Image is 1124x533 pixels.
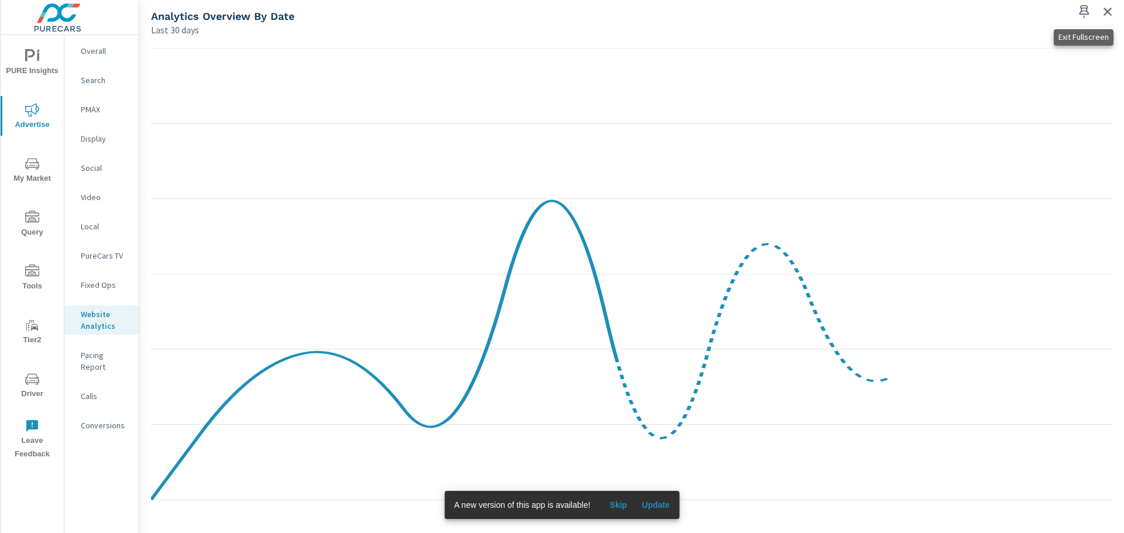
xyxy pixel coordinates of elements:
[81,133,129,145] p: Display
[64,346,139,376] div: Pacing Report
[81,349,129,373] p: Pacing Report
[64,247,139,264] div: PureCars TV
[642,500,670,510] span: Update
[4,318,60,347] span: Tier2
[454,500,591,510] span: A new version of this app is available!
[64,218,139,235] div: Local
[64,305,139,335] div: Website Analytics
[1,35,64,466] div: nav menu
[64,71,139,89] div: Search
[81,419,129,431] p: Conversions
[81,221,129,232] p: Local
[151,23,199,37] p: Last 30 days
[64,101,139,118] div: PMAX
[4,419,60,461] span: Leave Feedback
[81,45,129,57] p: Overall
[81,74,129,86] p: Search
[64,387,139,405] div: Calls
[81,279,129,291] p: Fixed Ops
[604,500,632,510] span: Skip
[4,157,60,185] span: My Market
[4,49,60,78] span: PURE Insights
[64,417,139,434] div: Conversions
[64,130,139,147] div: Display
[81,308,129,332] p: Website Analytics
[81,104,129,115] p: PMAX
[151,10,294,22] h5: Analytics Overview By Date
[81,390,129,402] p: Calls
[4,372,60,401] span: Driver
[637,496,674,514] button: Update
[64,276,139,294] div: Fixed Ops
[599,496,637,514] button: Skip
[64,42,139,60] div: Overall
[4,103,60,132] span: Advertise
[4,211,60,239] span: Query
[64,188,139,206] div: Video
[81,162,129,174] p: Social
[81,250,129,262] p: PureCars TV
[81,191,129,203] p: Video
[64,159,139,177] div: Social
[4,264,60,293] span: Tools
